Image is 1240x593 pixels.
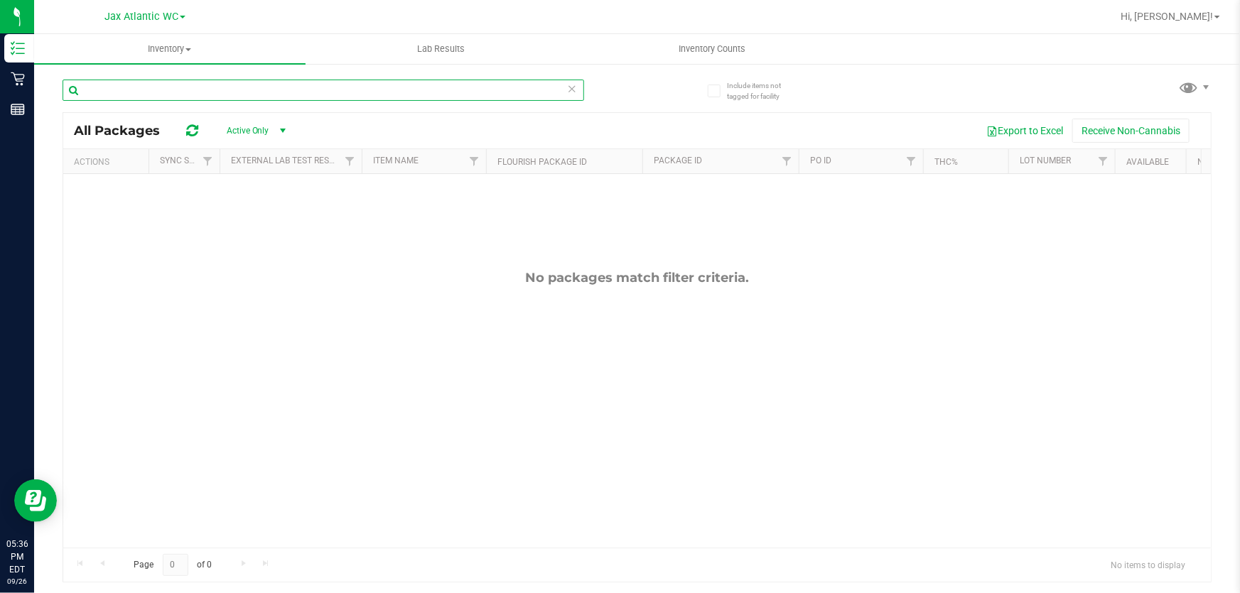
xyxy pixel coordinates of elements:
a: Filter [1091,149,1115,173]
a: Sync Status [160,156,215,165]
a: Filter [196,149,220,173]
inline-svg: Reports [11,102,25,116]
a: Available [1126,157,1169,167]
a: Filter [338,149,362,173]
p: 05:36 PM EDT [6,538,28,576]
span: Hi, [PERSON_NAME]! [1121,11,1213,22]
span: Include items not tagged for facility [727,80,798,102]
span: Inventory [34,43,306,55]
span: Lab Results [398,43,484,55]
a: Lot Number [1020,156,1071,165]
div: No packages match filter criteria. [63,270,1211,285]
span: No items to display [1099,554,1197,575]
a: Lab Results [306,34,577,64]
a: Filter [775,149,799,173]
span: Inventory Counts [660,43,765,55]
a: THC% [934,157,958,167]
iframe: Resource center [14,479,57,522]
a: Inventory [34,34,306,64]
span: Clear [567,80,577,98]
button: Export to Excel [977,119,1072,143]
p: 09/26 [6,576,28,587]
a: PO ID [810,156,831,165]
a: Package ID [654,156,702,165]
inline-svg: Inventory [11,41,25,55]
span: Jax Atlantic WC [104,11,178,23]
div: Actions [74,157,143,167]
input: Search Package ID, Item Name, SKU, Lot or Part Number... [63,80,584,101]
a: Flourish Package ID [497,157,587,167]
a: Item Name [373,156,419,165]
span: All Packages [74,123,174,138]
a: External Lab Test Result [231,156,343,165]
button: Receive Non-Cannabis [1072,119,1190,143]
inline-svg: Retail [11,72,25,86]
a: Inventory Counts [577,34,848,64]
a: Filter [900,149,923,173]
a: Filter [463,149,486,173]
span: Page of 0 [122,554,224,576]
